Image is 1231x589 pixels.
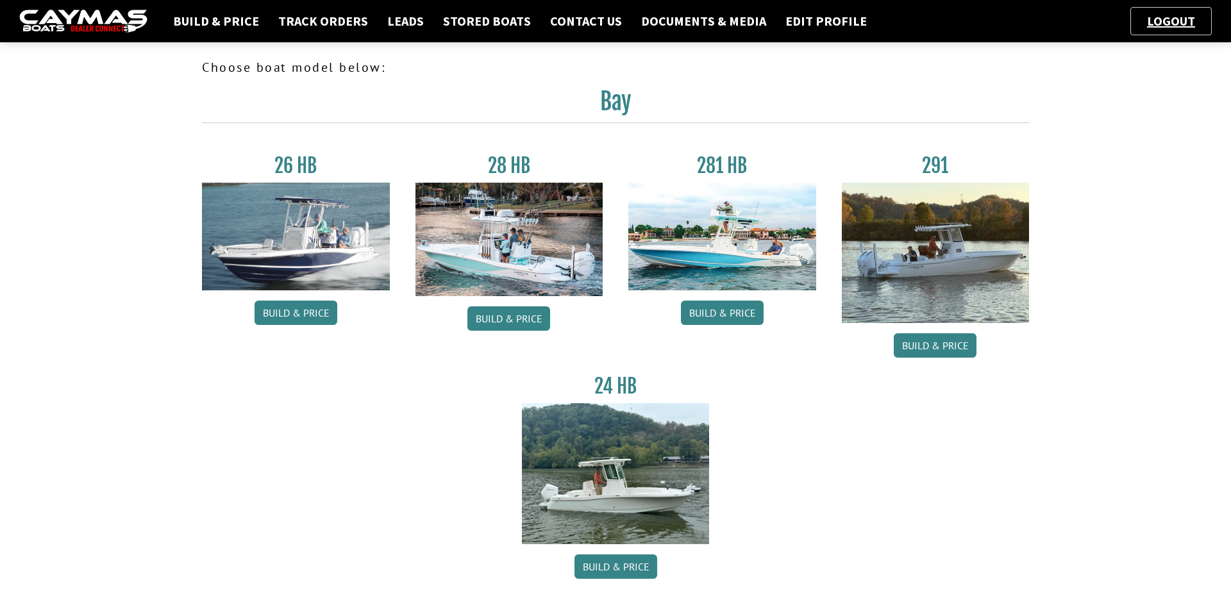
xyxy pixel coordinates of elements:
a: Edit Profile [779,13,873,29]
h3: 26 HB [202,154,390,178]
a: Logout [1141,13,1202,29]
a: Build & Price [467,306,550,331]
a: Leads [381,13,430,29]
a: Build & Price [681,301,764,325]
img: 28-hb-twin.jpg [628,183,816,290]
h3: 291 [842,154,1030,178]
a: Build & Price [167,13,265,29]
img: 28_hb_thumbnail_for_caymas_connect.jpg [415,183,603,296]
img: 291_Thumbnail.jpg [842,183,1030,323]
a: Track Orders [272,13,374,29]
p: Choose boat model below: [202,58,1029,77]
a: Documents & Media [635,13,773,29]
img: 26_new_photo_resized.jpg [202,183,390,290]
img: caymas-dealer-connect-2ed40d3bc7270c1d8d7ffb4b79bf05adc795679939227970def78ec6f6c03838.gif [19,10,147,33]
h3: 24 HB [522,374,710,398]
img: 24_HB_thumbnail.jpg [522,403,710,543]
h3: 28 HB [415,154,603,178]
a: Build & Price [894,333,976,358]
h2: Bay [202,87,1029,123]
a: Contact Us [544,13,628,29]
h3: 281 HB [628,154,816,178]
a: Build & Price [255,301,337,325]
a: Stored Boats [437,13,537,29]
a: Build & Price [574,554,657,579]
